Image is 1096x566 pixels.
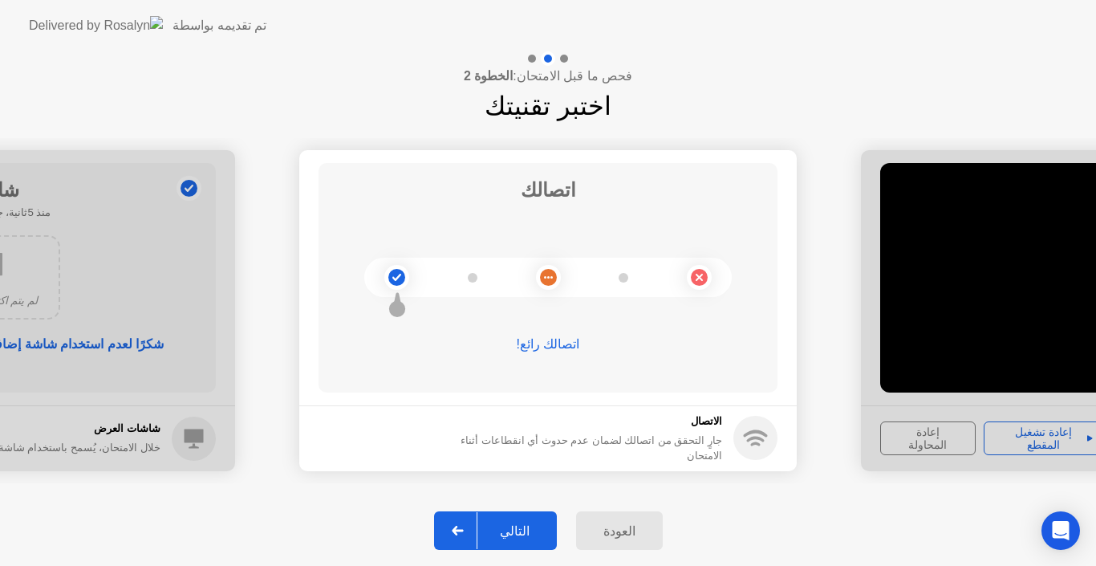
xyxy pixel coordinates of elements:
[464,69,513,83] b: الخطوة 2
[576,511,663,550] button: العودة
[319,335,777,354] div: اتصالك رائع!
[485,87,611,125] h1: اختبر تقنيتك
[451,413,722,430] h5: الاتصال
[434,511,557,550] button: التالي
[521,176,576,205] h1: اتصالك
[1041,511,1080,550] div: Open Intercom Messenger
[581,523,658,539] div: العودة
[464,67,632,86] h4: فحص ما قبل الامتحان:
[173,16,266,35] div: تم تقديمه بواسطة
[451,433,722,463] div: جارٍ التحقق من اتصالك لضمان عدم حدوث أي انقطاعات أثناء الامتحان
[29,16,163,35] img: Delivered by Rosalyn
[477,523,552,539] div: التالي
